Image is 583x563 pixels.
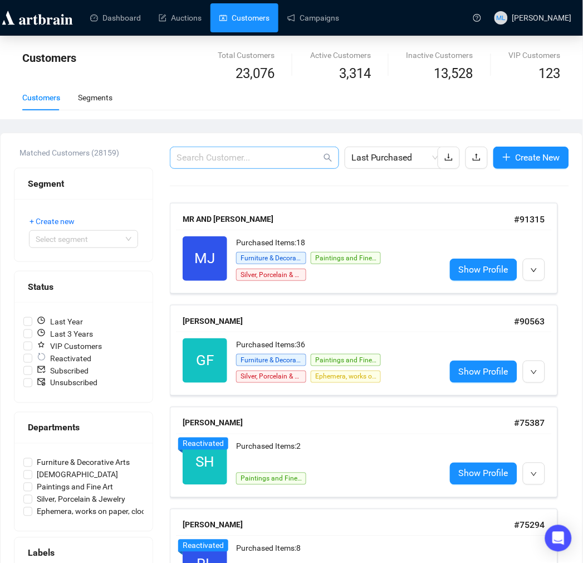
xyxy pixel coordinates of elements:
span: download [444,153,453,162]
span: # 90563 [515,316,545,327]
a: MR AND [PERSON_NAME]#91315MJPurchased Items:18Furniture & Decorative ArtsPaintings and Fine ArtSi... [170,203,569,294]
span: 23,076 [236,64,275,85]
div: Total Customers [218,49,275,61]
a: Show Profile [450,361,517,383]
span: Reactivated [183,541,224,550]
div: Purchased Items: 2 [236,440,437,463]
div: Open Intercom Messenger [545,525,572,552]
span: GF [196,349,214,372]
div: Customers [22,91,60,104]
span: 123 [539,66,561,81]
span: Paintings and Fine Art [311,252,381,264]
span: Create New [516,151,560,164]
span: [DEMOGRAPHIC_DATA] [32,469,123,481]
span: # 91315 [515,214,545,225]
div: Inactive Customers [406,49,473,61]
div: Purchased Items: 18 [236,236,437,250]
div: MR AND [PERSON_NAME] [183,213,515,225]
div: Labels [28,546,139,560]
span: Ephemera, works on paper, clocks, etc. [311,371,381,383]
span: question-circle [473,14,481,22]
span: Silver, Porcelain & Jewelry [32,493,130,506]
span: Silver, Porcelain & Jewelry [236,371,306,383]
a: Auctions [159,3,202,32]
a: [PERSON_NAME]#75387SHReactivatedPurchased Items:2Paintings and Fine ArtShow Profile [170,407,569,498]
div: [PERSON_NAME] [183,315,515,327]
span: # 75294 [515,520,545,531]
span: VIP Customers [32,340,106,352]
span: + Create new [30,215,75,227]
a: Show Profile [450,259,517,281]
span: Ephemera, works on paper, clocks, etc. [32,506,174,518]
input: Search Customer... [177,151,321,164]
span: Subscribed [32,365,93,377]
span: MJ [195,247,215,270]
span: Reactivated [183,439,224,448]
span: ML [497,12,506,23]
div: [PERSON_NAME] [183,417,515,429]
span: [PERSON_NAME] [512,13,572,22]
a: [PERSON_NAME]#90563GFPurchased Items:36Furniture & Decorative ArtsPaintings and Fine ArtSilver, P... [170,305,569,396]
span: Show Profile [459,467,508,481]
span: Paintings and Fine Art [236,473,306,485]
div: Departments [28,421,139,435]
div: Active Customers [310,49,371,61]
span: Last Purchased [351,147,438,168]
span: down [531,267,537,274]
span: Reactivated [32,352,96,365]
div: Purchased Items: 36 [236,338,437,352]
div: Segment [28,177,139,191]
a: Show Profile [450,463,517,485]
span: Furniture & Decorative Arts [236,354,306,366]
span: down [531,369,537,376]
div: Matched Customers (28159) [19,147,153,159]
span: 3,314 [339,64,371,85]
button: Create New [493,147,569,169]
button: + Create new [29,212,84,230]
span: Show Profile [459,365,508,378]
span: Last 3 Years [32,328,97,340]
span: Furniture & Decorative Arts [32,457,134,469]
span: upload [472,153,481,162]
span: Furniture & Decorative Arts [236,252,306,264]
div: VIP Customers [509,49,561,61]
span: Paintings and Fine Art [32,481,117,493]
span: search [324,153,332,162]
span: plus [502,153,511,162]
span: SH [195,451,214,474]
span: # 75387 [515,418,545,429]
span: Paintings and Fine Art [311,354,381,366]
span: 13,528 [434,64,473,85]
a: Customers [219,3,270,32]
span: Customers [22,51,76,65]
a: Campaigns [287,3,339,32]
div: Status [28,280,139,294]
span: Unsubscribed [32,377,102,389]
div: Segments [78,91,112,104]
span: Show Profile [459,263,508,276]
div: [PERSON_NAME] [183,519,515,531]
span: Last Year [32,316,87,328]
span: down [531,471,537,478]
a: Dashboard [90,3,141,32]
span: Silver, Porcelain & Jewelry [236,269,306,281]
